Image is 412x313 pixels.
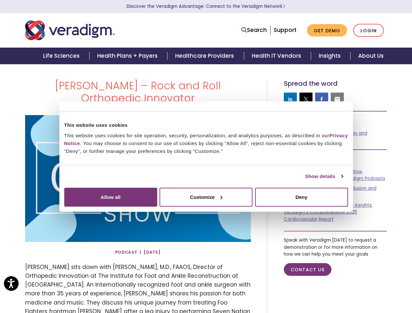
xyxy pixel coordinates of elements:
a: Privacy Notice [64,132,348,146]
h1: [PERSON_NAME] – Rock and Roll Orthopedic Innovator [25,80,251,105]
div: This website uses cookies [64,121,348,129]
a: Discover the Veradigm Advantage: Connect to the Veradigm NetworkLearn More [127,3,285,9]
a: Show details [305,172,343,180]
a: Get Demo [307,24,347,37]
a: Unveiling the Latest ASCVD Risk Insights: Veradigm's Comprehensive 2025 Cardiovascular Report [284,202,373,223]
img: Veradigm logo [25,20,115,41]
p: Speak with Veradigm [DATE] to request a demonstration or for more information on how we can help ... [284,237,387,258]
div: This website uses cookies for site operation, security, personalization, and analytics purposes, ... [64,131,348,155]
button: Customize [160,187,252,206]
a: About Us [350,48,391,64]
button: Deny [255,187,348,206]
img: linkedin sharing button [287,96,294,102]
img: twitter sharing button [303,96,309,102]
a: Support [274,26,297,34]
a: Health IT Vendors [244,48,311,64]
a: Healthcare Providers [167,48,244,64]
button: Allow all [64,187,157,206]
img: facebook sharing button [318,96,325,102]
h5: Spread the word [284,80,387,87]
img: email sharing button [334,96,341,102]
a: Login [353,24,384,37]
span: Learn More [282,3,285,9]
span: Podcast | [DATE] [115,247,160,258]
a: Life Sciences [35,48,89,64]
a: Search [241,26,267,35]
a: Insights [311,48,350,64]
a: Health Plans + Payers [89,48,167,64]
a: Contact Us [284,263,331,276]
